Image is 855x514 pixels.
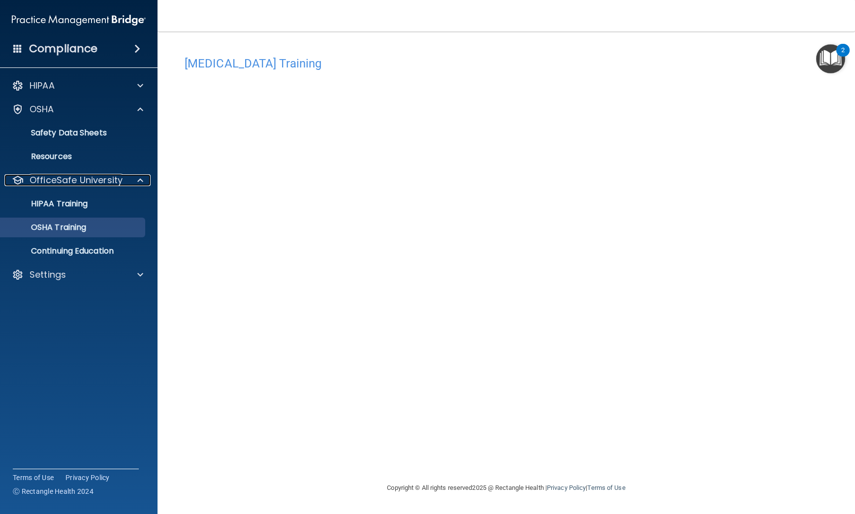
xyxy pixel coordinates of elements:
[13,473,54,482] a: Terms of Use
[12,80,143,92] a: HIPAA
[12,10,146,30] img: PMB logo
[6,128,141,138] p: Safety Data Sheets
[6,223,86,232] p: OSHA Training
[30,80,55,92] p: HIPAA
[65,473,110,482] a: Privacy Policy
[6,246,141,256] p: Continuing Education
[30,269,66,281] p: Settings
[12,103,143,115] a: OSHA
[13,486,94,496] span: Ⓒ Rectangle Health 2024
[29,42,97,56] h4: Compliance
[547,484,586,491] a: Privacy Policy
[12,174,143,186] a: OfficeSafe University
[185,75,677,378] iframe: covid-19
[12,269,143,281] a: Settings
[327,472,686,504] div: Copyright © All rights reserved 2025 @ Rectangle Health | |
[587,484,625,491] a: Terms of Use
[685,444,843,483] iframe: Drift Widget Chat Controller
[841,50,845,63] div: 2
[30,103,54,115] p: OSHA
[6,199,88,209] p: HIPAA Training
[185,57,828,70] h4: [MEDICAL_DATA] Training
[816,44,845,73] button: Open Resource Center, 2 new notifications
[30,174,123,186] p: OfficeSafe University
[6,152,141,161] p: Resources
